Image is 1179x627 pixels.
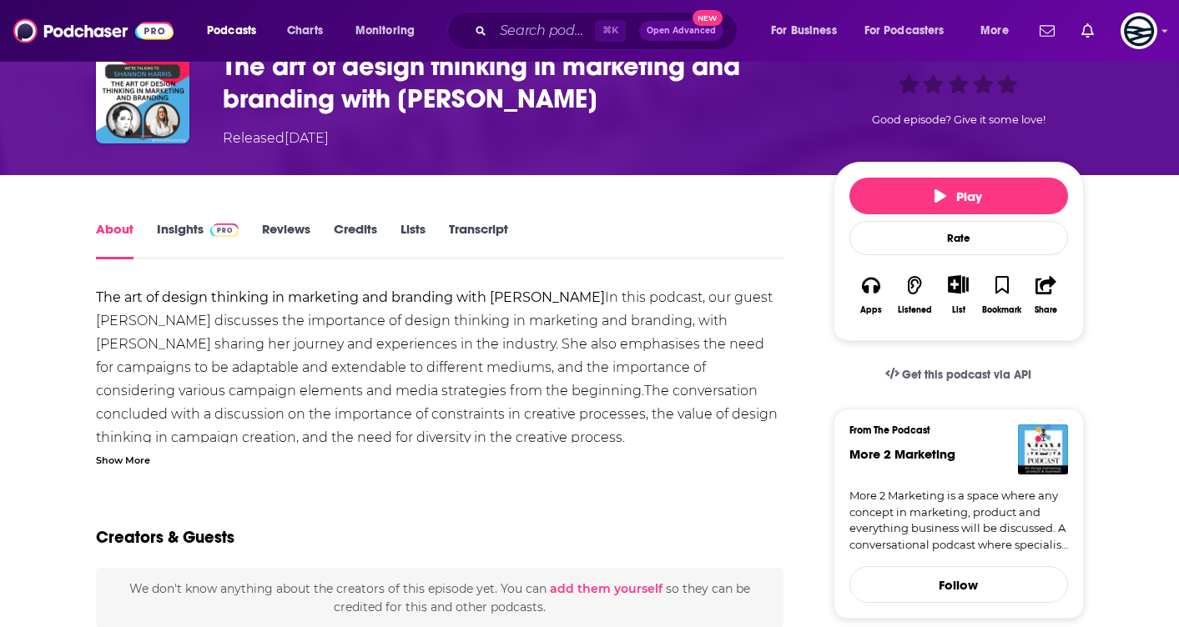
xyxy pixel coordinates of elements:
[849,264,893,325] button: Apps
[223,50,807,115] h1: The art of design thinking in marketing and branding with Shannon Harris
[1035,305,1057,315] div: Share
[759,18,858,44] button: open menu
[860,305,882,315] div: Apps
[1121,13,1157,49] img: User Profile
[96,221,134,259] a: About
[1121,13,1157,49] span: Logged in as GlobalPrairie
[493,18,595,44] input: Search podcasts, credits, & more...
[595,20,626,42] span: ⌘ K
[207,19,256,43] span: Podcasts
[771,19,837,43] span: For Business
[334,221,377,259] a: Credits
[898,305,932,315] div: Listened
[276,18,333,44] a: Charts
[1018,424,1068,474] img: More 2 Marketing
[893,264,936,325] button: Listened
[647,27,716,35] span: Open Advanced
[401,221,426,259] a: Lists
[639,21,723,41] button: Open AdvancedNew
[157,221,239,259] a: InsightsPodchaser Pro
[936,264,980,325] div: Show More ButtonList
[287,19,323,43] span: Charts
[210,223,239,237] img: Podchaser Pro
[849,488,1068,553] a: More 2 Marketing is a space where any concept in marketing, product and everything business will ...
[693,10,723,26] span: New
[1121,13,1157,49] button: Show profile menu
[872,113,1045,126] span: Good episode? Give it some love!
[902,368,1031,382] span: Get this podcast via API
[355,19,415,43] span: Monitoring
[941,275,975,293] button: Show More Button
[129,581,750,614] span: We don't know anything about the creators of this episode yet . You can so they can be credited f...
[96,50,189,143] img: The art of design thinking in marketing and branding with Shannon Harris
[449,221,508,259] a: Transcript
[849,446,955,462] a: More 2 Marketing
[13,15,174,47] img: Podchaser - Follow, Share and Rate Podcasts
[849,221,1068,255] div: Rate
[872,354,1045,395] a: Get this podcast via API
[344,18,436,44] button: open menu
[262,221,310,259] a: Reviews
[849,566,1068,603] button: Follow
[935,188,982,204] span: Play
[980,264,1024,325] button: Bookmark
[969,18,1030,44] button: open menu
[849,178,1068,214] button: Play
[1075,17,1101,45] a: Show notifications dropdown
[854,18,969,44] button: open menu
[96,289,605,305] strong: The art of design thinking in marketing and branding with [PERSON_NAME]
[864,19,945,43] span: For Podcasters
[1024,264,1067,325] button: Share
[980,19,1009,43] span: More
[982,305,1021,315] div: Bookmark
[1033,17,1061,45] a: Show notifications dropdown
[96,527,234,548] h2: Creators & Guests
[550,582,663,595] button: add them yourself
[849,424,1055,436] h3: From The Podcast
[952,304,965,315] div: List
[195,18,278,44] button: open menu
[463,12,753,50] div: Search podcasts, credits, & more...
[223,128,329,148] div: Released [DATE]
